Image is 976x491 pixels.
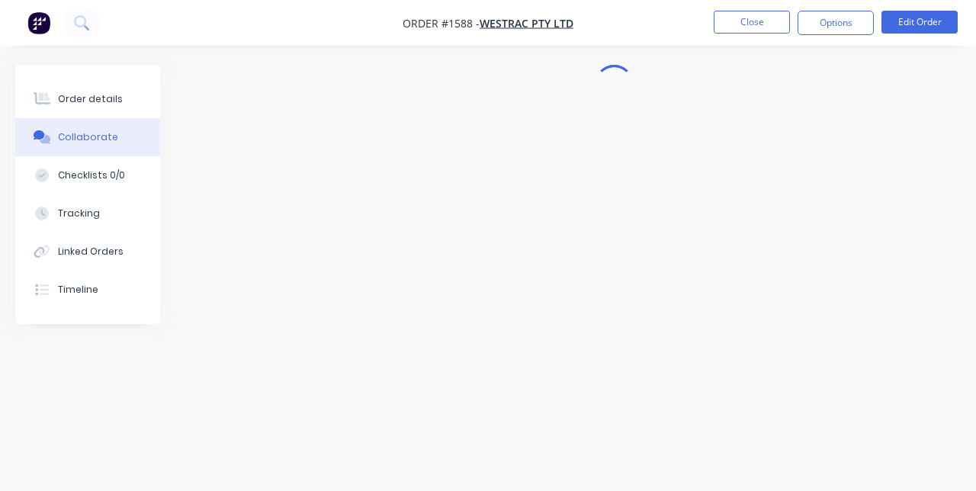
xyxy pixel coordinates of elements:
span: Order #1588 - [403,16,480,30]
a: WesTrac Pty Ltd [480,16,573,30]
button: Close [714,11,790,34]
button: Linked Orders [15,233,160,271]
img: Factory [27,11,50,34]
div: Collaborate [58,130,118,144]
div: Tracking [58,207,100,220]
button: Tracking [15,194,160,233]
button: Checklists 0/0 [15,156,160,194]
button: Order details [15,80,160,118]
div: Timeline [58,283,98,297]
button: Edit Order [881,11,958,34]
button: Timeline [15,271,160,309]
button: Options [798,11,874,35]
div: Checklists 0/0 [58,168,125,182]
div: Linked Orders [58,245,124,258]
button: Collaborate [15,118,160,156]
div: Order details [58,92,123,106]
